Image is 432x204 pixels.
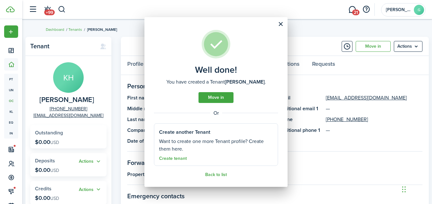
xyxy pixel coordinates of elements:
[199,92,233,103] a: Move in
[225,78,265,85] b: [PERSON_NAME]
[159,156,187,161] a: Create tenant
[195,65,237,75] well-done-title: Well done!
[159,138,273,153] well-done-section-description: Want to create one more Tenant profile? Create them here.
[275,19,286,30] button: Close modal
[166,78,266,86] well-done-description: You have created a Tenant .
[400,173,432,204] iframe: Chat Widget
[154,109,278,117] well-done-separator: Or
[402,180,406,199] div: Drag
[159,128,210,136] well-done-section-title: Create another Tenant
[205,172,227,177] a: Back to list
